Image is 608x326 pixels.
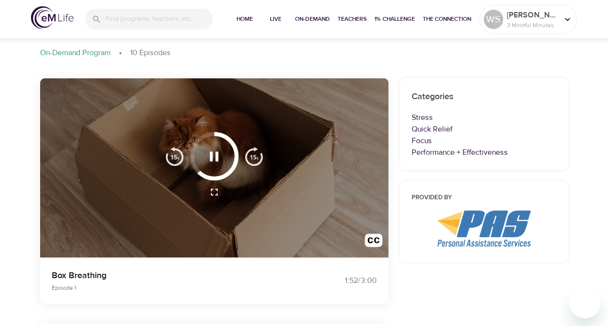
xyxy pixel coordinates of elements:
[130,47,171,59] p: 10 Episodes
[374,14,415,24] span: 1% Challenge
[165,147,184,166] img: 15s_prev.svg
[304,275,377,286] div: 1:52 / 3:00
[295,14,330,24] span: On-Demand
[437,210,530,247] img: PAS%20logo.png
[40,47,111,59] p: On-Demand Program
[412,193,557,203] h6: Provided by
[484,10,503,29] div: WS
[412,90,557,104] h6: Categories
[244,147,264,166] img: 15s_next.svg
[365,234,383,252] img: open_caption.svg
[412,123,557,135] p: Quick Relief
[52,283,293,292] p: Episode 1
[264,14,287,24] span: Live
[507,21,558,30] p: 3 Mindful Minutes
[338,14,367,24] span: Teachers
[507,9,558,21] p: [PERSON_NAME]
[40,47,568,59] nav: breadcrumb
[423,14,471,24] span: The Connection
[31,6,74,29] img: logo
[233,14,256,24] span: Home
[569,287,600,318] iframe: Button to launch messaging window
[412,135,557,147] p: Focus
[52,269,293,282] p: Box Breathing
[412,147,557,158] p: Performance + Effectiveness
[412,112,557,123] p: Stress
[105,9,213,30] input: Find programs, teachers, etc...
